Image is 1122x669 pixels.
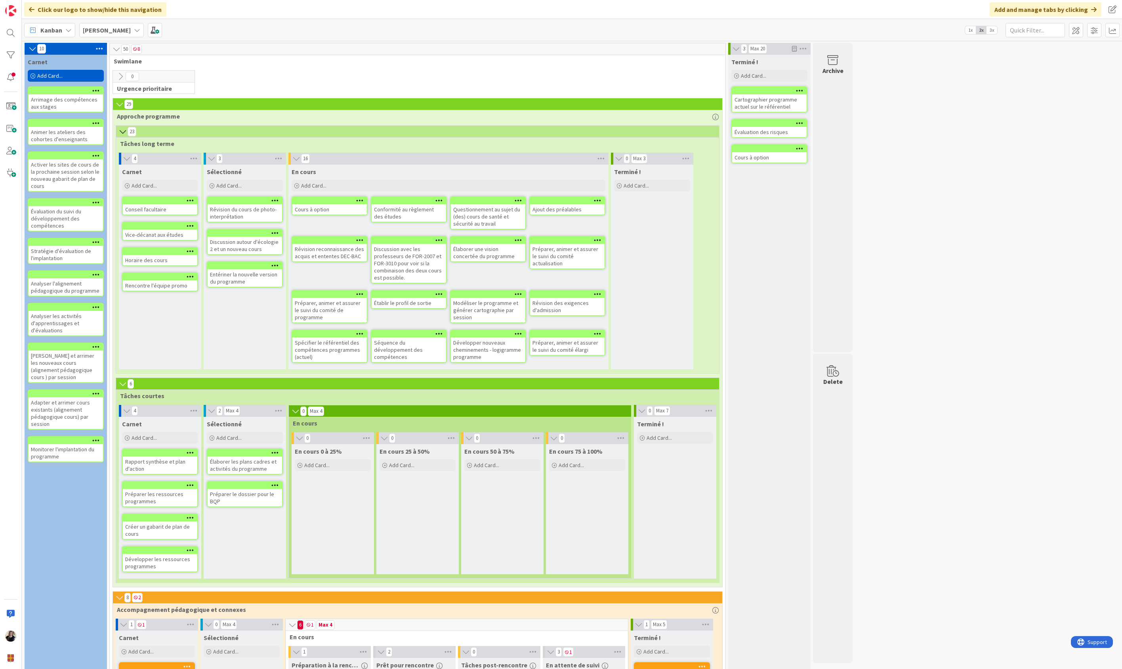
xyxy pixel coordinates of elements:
[132,593,143,602] span: 2
[123,222,197,240] div: Vice-décanat aux études
[371,290,447,309] a: Établir le profil de sortie
[117,84,185,92] span: Urgence prioritaire
[301,154,310,163] span: 16
[29,343,103,382] div: [PERSON_NAME] et arrimer les nouveaux cours (alignement pédagogique cours ) par session
[132,434,157,441] span: Add Card...
[647,434,672,441] span: Add Card...
[123,230,197,240] div: Vice-décanat aux études
[451,337,525,362] div: Développer nouveaux cheminements - logigramme programme
[293,419,621,427] span: En cours
[208,230,282,254] div: Discussion autour d'écologie 2 et un nouveau cours
[450,290,526,323] a: Modéliser le programme et générer cartographie par session
[123,456,197,474] div: Rapport synthèse et plan d'action
[386,647,392,657] span: 2
[29,94,103,112] div: Arrimage des compétences aux stages
[292,244,367,261] div: Révision reconnaissance des acquis et ententes DEC-BAC
[123,248,197,265] div: Horaire des cours
[123,255,197,265] div: Horaire des cours
[28,119,104,145] a: Animer les ateliers des cohortes d'enseignants
[371,236,447,284] a: Discussion avec les professeurs de FOR-2007 et FOR-3010 pour voir si la combinaison des deux cour...
[292,204,367,215] div: Cours à option
[292,661,359,669] span: Préparation à la rencontre
[208,449,282,474] div: Élaborer les plans cadres et activités du programme
[656,409,668,413] div: Max 7
[647,406,653,416] span: 0
[530,330,605,355] div: Préparer, animer et assurer le suivi du comité élargi
[28,343,104,383] a: [PERSON_NAME] et arrimer les nouveaux cours (alignement pédagogique cours ) par session
[123,514,197,539] div: Créer un gabarit de plan de cours
[292,197,367,215] div: Cours à option
[122,196,198,215] a: Conseil facultaire
[128,127,136,136] span: 23
[29,351,103,382] div: [PERSON_NAME] et arrimer les nouveaux cours (alignement pédagogique cours ) par session
[37,72,63,79] span: Add Card...
[17,1,36,11] span: Support
[474,433,480,443] span: 0
[372,237,446,283] div: Discussion avec les professeurs de FOR-2007 et FOR-3010 pour voir si la combinaison des deux cour...
[136,620,147,629] span: 1
[126,72,139,81] span: 0
[389,462,414,469] span: Add Card...
[123,489,197,506] div: Préparer les ressources programmes
[292,337,367,362] div: Spécifier le référentiel des compétences programmes (actuel)
[114,57,716,65] span: Swimlane
[208,456,282,474] div: Élaborer les plans cadres et activités du programme
[292,330,367,362] div: Spécifier le référentiel des compétences programmes (actuel)
[122,420,142,428] span: Carnet
[530,298,605,315] div: Révision des exigences d'admission
[310,409,322,413] div: Max 4
[451,330,525,362] div: Développer nouveaux cheminements - logigramme programme
[29,444,103,462] div: Monitorer l'implantation du programme
[741,72,766,79] span: Add Card...
[128,620,135,629] span: 1
[117,606,712,613] span: Accompagnement pédagogique et connexes
[131,44,142,54] span: 8
[37,44,46,54] span: 10
[292,168,316,176] span: En cours
[29,304,103,335] div: Analyser les activités d'apprentissages et d'évaluations
[132,406,138,416] span: 4
[559,433,565,443] span: 0
[549,447,603,455] span: En cours 75 à 100%
[123,554,197,571] div: Développer les ressources programmes
[301,647,307,657] span: 1
[28,303,104,336] a: Analyser les activités d'apprentissages et d'évaluations
[451,244,525,261] div: Élaborer une vision concertée du programme
[29,152,103,191] div: Activer les sites de cours de la prochaine session selon le nouveau gabarit de plan de cours
[451,204,525,229] div: Questionnement au sujet du (des) cours de santé et sécurité au travail
[123,197,197,215] div: Conseil facultaire
[208,489,282,506] div: Préparer le dossier pour le BQP
[643,648,669,655] span: Add Card...
[451,291,525,322] div: Modéliser le programme et générer cartographie par session
[292,237,367,261] div: Révision reconnaissance des acquis et ententes DEC-BAC
[450,330,526,363] a: Développer nouveaux cheminements - logigramme programme
[451,197,525,229] div: Questionnement au sujet du (des) cours de santé et sécurité au travail
[732,145,807,163] div: Cours à option
[451,298,525,322] div: Modéliser le programme et générer cartographie par session
[124,100,133,109] span: 29
[450,196,526,230] a: Questionnement au sujet du (des) cours de santé et sécurité au travail
[29,159,103,191] div: Activer les sites de cours de la prochaine session selon le nouveau gabarit de plan de cours
[123,482,197,506] div: Préparer les ressources programmes
[5,5,16,16] img: Visit kanbanzone.com
[965,26,976,34] span: 1x
[732,120,807,137] div: Évaluation des risques
[732,87,807,112] div: Cartographier programme actuel sur le référentiel
[292,196,368,215] a: Cours à option
[732,127,807,137] div: Évaluation des risques
[28,238,104,264] a: Stratégie d'évaluation de l'implantation
[120,392,709,400] span: Tâches courtes
[304,433,311,443] span: 0
[24,2,166,17] div: Click our logo to show/hide this navigation
[474,462,499,469] span: Add Card...
[471,647,477,657] span: 0
[29,206,103,231] div: Évaluation du suivi du développement des compétences
[731,86,807,113] a: Cartographier programme actuel sur le référentiel
[204,634,239,642] span: Sélectionné
[372,197,446,222] div: Conformité au règlement des études
[208,482,282,506] div: Préparer le dossier pour le BQP
[5,653,16,664] img: avatar
[290,633,618,641] span: En cours
[5,631,16,642] img: MB
[990,2,1101,17] div: Add and manage tabs by clicking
